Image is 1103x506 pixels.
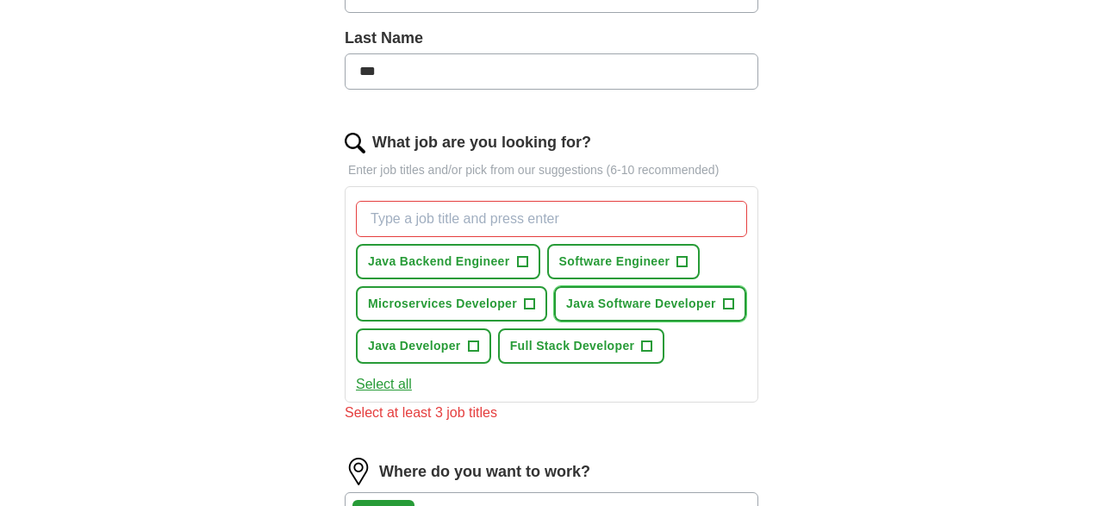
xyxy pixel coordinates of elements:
[345,27,758,50] label: Last Name
[345,161,758,179] p: Enter job titles and/or pick from our suggestions (6-10 recommended)
[368,253,510,271] span: Java Backend Engineer
[356,244,540,279] button: Java Backend Engineer
[356,374,412,395] button: Select all
[510,337,635,355] span: Full Stack Developer
[559,253,670,271] span: Software Engineer
[379,460,590,484] label: Where do you want to work?
[547,244,701,279] button: Software Engineer
[368,337,461,355] span: Java Developer
[368,295,517,313] span: Microservices Developer
[356,201,747,237] input: Type a job title and press enter
[498,328,665,364] button: Full Stack Developer
[345,133,365,153] img: search.png
[345,458,372,485] img: location.png
[356,286,547,322] button: Microservices Developer
[566,295,716,313] span: Java Software Developer
[356,328,491,364] button: Java Developer
[554,286,746,322] button: Java Software Developer
[345,403,758,423] div: Select at least 3 job titles
[372,131,591,154] label: What job are you looking for?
